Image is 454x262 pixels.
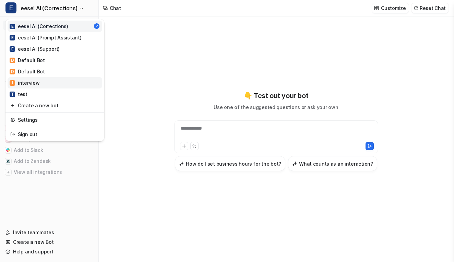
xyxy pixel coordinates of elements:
span: E [5,2,16,13]
div: eesel AI (Prompt Assistant) [10,34,81,41]
a: Sign out [8,129,102,140]
span: E [10,24,15,29]
div: test [10,91,27,98]
div: Default Bot [10,57,45,64]
span: D [10,69,15,74]
span: D [10,58,15,63]
a: Create a new bot [8,100,102,111]
div: eesel AI (Corrections) [10,23,68,30]
div: Eeesel AI (Corrections) [5,19,104,141]
a: Settings [8,114,102,126]
img: reset [10,131,15,138]
img: reset [10,102,15,109]
span: T [10,92,15,97]
div: eesel AI (Support) [10,45,60,52]
div: interview [10,79,39,86]
span: E [10,46,15,52]
span: eesel AI (Corrections) [21,3,77,13]
span: I [10,80,15,86]
img: reset [10,116,15,123]
span: E [10,35,15,40]
div: Default Bot [10,68,45,75]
